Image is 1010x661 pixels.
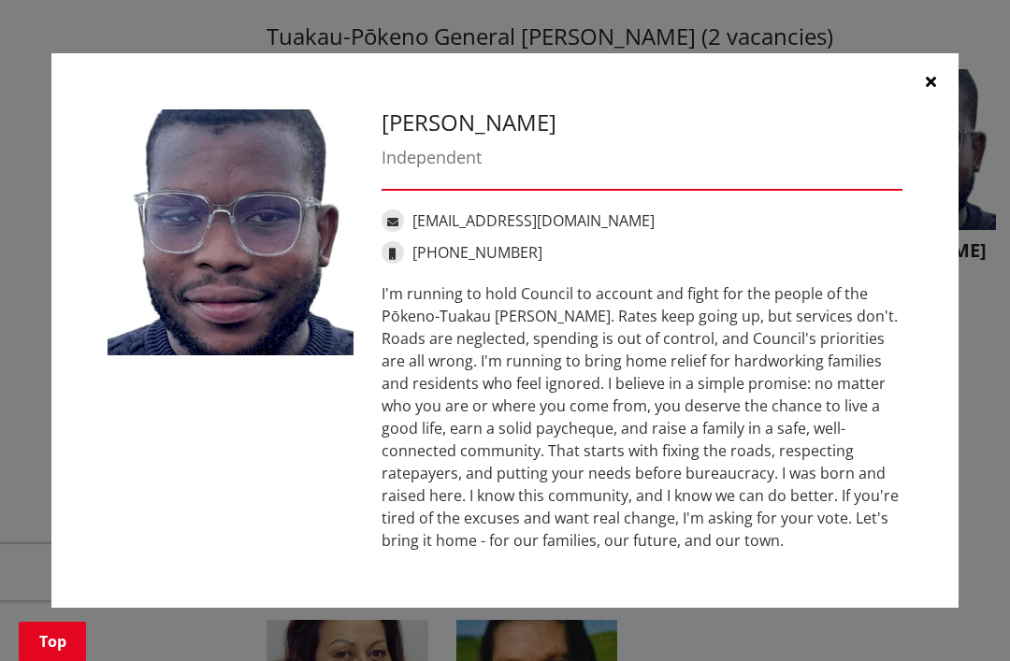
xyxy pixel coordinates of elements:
[924,582,991,650] iframe: Messenger Launcher
[19,622,86,661] a: Top
[382,109,902,137] h3: [PERSON_NAME]
[412,242,542,263] a: [PHONE_NUMBER]
[412,210,655,231] a: [EMAIL_ADDRESS][DOMAIN_NAME]
[382,282,902,552] div: I'm running to hold Council to account and fight for the people of the Pōkeno-Tuakau [PERSON_NAME...
[382,145,902,170] div: Independent
[108,109,353,355] img: WO-W-TP__RODRIGUES_F__FYycs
